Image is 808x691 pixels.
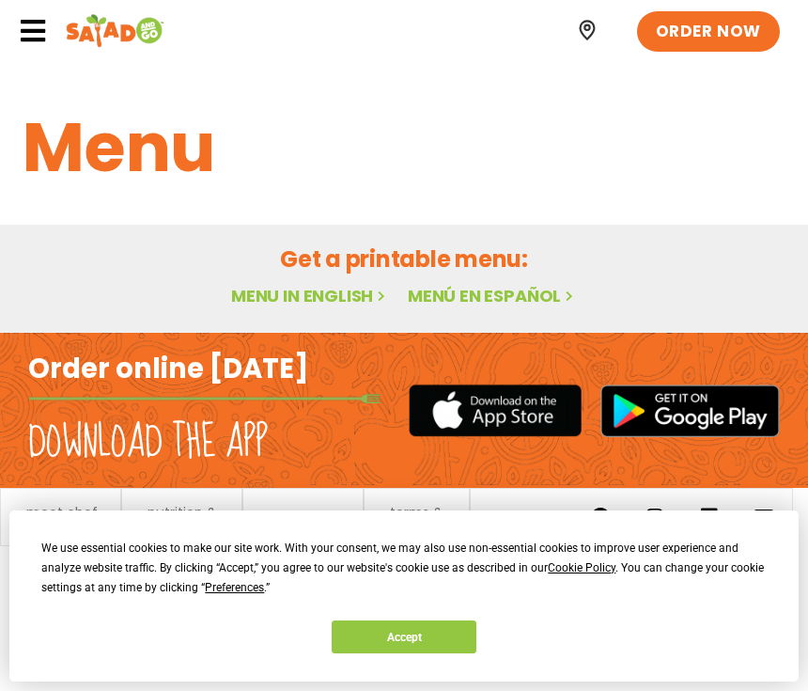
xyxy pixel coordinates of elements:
div: Cookie Consent Prompt [9,510,799,682]
h2: Order online [DATE] [28,352,309,387]
button: Accept [332,620,476,653]
h1: Menu [23,97,785,198]
a: Menú en español [408,284,577,307]
img: Header logo [66,12,164,50]
a: meet chef [PERSON_NAME] [10,506,114,532]
h2: Download the app [28,416,268,469]
a: ORDER NOW [637,11,780,53]
h2: Get a printable menu: [23,243,785,275]
a: terms & privacy [374,506,459,532]
a: Menu in English [231,284,389,307]
span: Cookie Policy [548,561,615,574]
span: ORDER NOW [656,21,761,43]
a: nutrition & allergens [132,506,232,532]
span: Preferences [205,581,264,594]
div: We use essential cookies to make our site work. With your consent, we may also use non-essential ... [41,539,766,598]
img: fork [28,394,381,403]
img: appstore [409,382,582,439]
img: google_play [600,385,780,437]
